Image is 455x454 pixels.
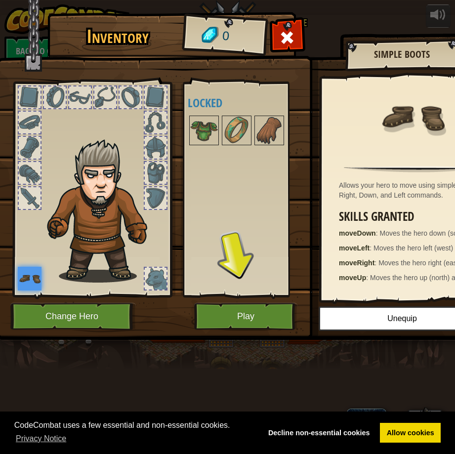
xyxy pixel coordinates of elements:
[223,117,250,144] img: portrait.png
[355,49,448,60] h2: Simple Boots
[14,419,254,446] span: CodeCombat uses a few essential and non-essential cookies.
[18,267,41,290] img: portrait.png
[190,117,218,144] img: portrait.png
[188,96,312,109] h4: Locked
[54,26,180,47] h1: Inventory
[255,117,283,144] img: portrait.png
[339,229,376,237] strong: moveDown
[376,229,380,237] span: :
[370,244,373,252] span: :
[42,139,164,283] img: hair_m2.png
[222,27,230,45] span: 0
[380,85,445,149] img: portrait.png
[10,303,136,330] button: Change Hero
[374,259,378,267] span: :
[339,244,370,252] strong: moveLeft
[194,303,297,330] button: Play
[339,274,366,282] strong: moveUp
[339,259,374,267] strong: moveRight
[261,423,376,443] a: deny cookies
[380,423,441,443] a: allow cookies
[366,274,370,282] span: :
[14,431,68,446] a: learn more about cookies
